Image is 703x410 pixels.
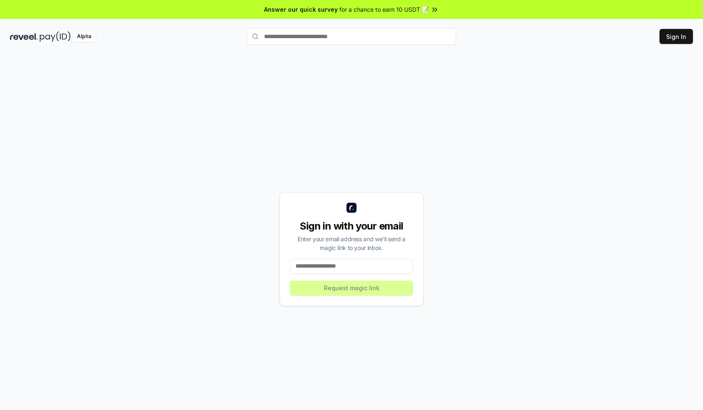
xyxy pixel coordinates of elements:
[10,31,38,42] img: reveel_dark
[659,29,693,44] button: Sign In
[72,31,96,42] div: Alpha
[290,219,413,233] div: Sign in with your email
[339,5,429,14] span: for a chance to earn 10 USDT 📝
[290,235,413,252] div: Enter your email address and we’ll send a magic link to your inbox.
[346,203,357,213] img: logo_small
[40,31,71,42] img: pay_id
[264,5,338,14] span: Answer our quick survey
